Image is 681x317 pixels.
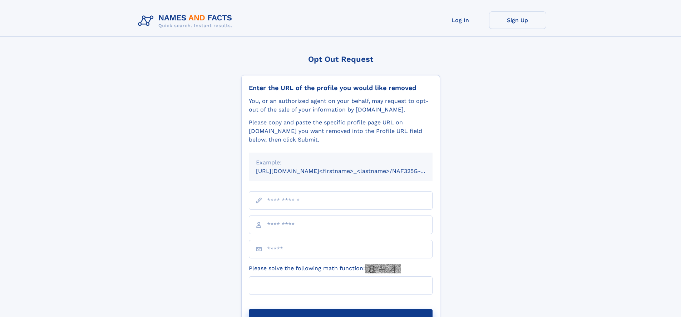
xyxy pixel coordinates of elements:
[241,55,440,64] div: Opt Out Request
[432,11,489,29] a: Log In
[489,11,546,29] a: Sign Up
[256,168,446,174] small: [URL][DOMAIN_NAME]<firstname>_<lastname>/NAF325G-xxxxxxxx
[249,84,433,92] div: Enter the URL of the profile you would like removed
[249,118,433,144] div: Please copy and paste the specific profile page URL on [DOMAIN_NAME] you want removed into the Pr...
[256,158,425,167] div: Example:
[249,264,401,273] label: Please solve the following math function:
[249,97,433,114] div: You, or an authorized agent on your behalf, may request to opt-out of the sale of your informatio...
[135,11,238,31] img: Logo Names and Facts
